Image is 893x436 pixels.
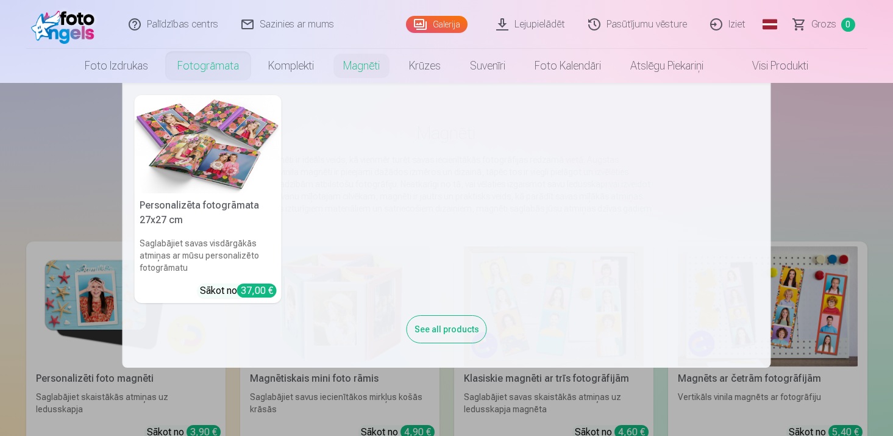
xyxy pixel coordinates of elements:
[70,49,163,83] a: Foto izdrukas
[616,49,718,83] a: Atslēgu piekariņi
[718,49,823,83] a: Visi produkti
[135,95,282,193] img: Personalizēta fotogrāmata 27x27 cm
[135,193,282,232] h5: Personalizēta fotogrāmata 27x27 cm
[237,284,277,298] div: 37,00 €
[200,284,277,298] div: Sākot no
[394,49,455,83] a: Krūzes
[135,95,282,303] a: Personalizēta fotogrāmata 27x27 cmPersonalizēta fotogrāmata 27x27 cmSaglabājiet savas visdārgākās...
[135,232,282,279] h6: Saglabājiet savas visdārgākās atmiņas ar mūsu personalizēto fotogrāmatu
[163,49,254,83] a: Fotogrāmata
[811,17,836,32] span: Grozs
[455,49,520,83] a: Suvenīri
[406,16,468,33] a: Galerija
[31,5,101,44] img: /fa1
[407,322,487,335] a: See all products
[520,49,616,83] a: Foto kalendāri
[254,49,329,83] a: Komplekti
[841,18,855,32] span: 0
[329,49,394,83] a: Magnēti
[407,315,487,343] div: See all products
